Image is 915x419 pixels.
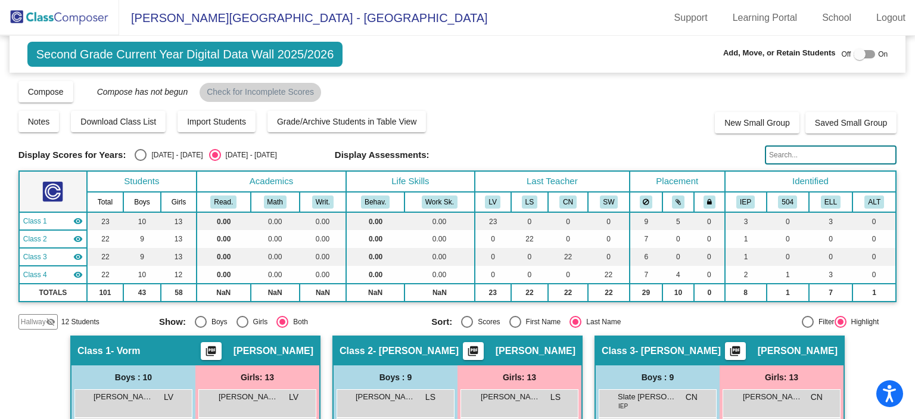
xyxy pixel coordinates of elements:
td: 0 [694,230,725,248]
td: 0.00 [197,248,251,266]
button: ELL [821,195,841,209]
div: Girls: 13 [195,365,319,389]
span: Add, Move, or Retain Students [723,47,836,59]
span: [PERSON_NAME] [219,391,278,403]
td: Sam Wilwerding - Wilwerding [19,266,87,284]
mat-icon: visibility [73,270,83,280]
button: LS [522,195,537,209]
td: 0 [588,212,630,230]
th: English Language Learner [809,192,852,212]
td: 22 [588,266,630,284]
td: 0 [694,266,725,284]
span: Display Assessments: [335,150,430,160]
span: LV [164,391,173,404]
td: 22 [548,284,588,302]
th: Keep with teacher [694,192,725,212]
td: 0 [852,230,896,248]
td: 9 [123,248,161,266]
td: 0.00 [251,248,300,266]
td: 22 [87,266,123,284]
button: Print Students Details [201,342,222,360]
span: Grade/Archive Students in Table View [277,117,417,126]
td: 0.00 [300,212,346,230]
td: 8 [725,284,767,302]
div: Boys : 10 [71,365,195,389]
td: 5 [662,212,694,230]
td: 0.00 [346,212,404,230]
td: 0.00 [197,230,251,248]
a: Learning Portal [723,8,807,27]
th: Alternate Assessment [852,192,896,212]
td: 1 [725,248,767,266]
span: Class 4 [23,269,47,280]
span: Download Class List [80,117,156,126]
td: 1 [767,284,809,302]
span: LV [289,391,298,404]
td: 0 [767,212,809,230]
div: Boys [207,316,228,327]
td: 6 [630,248,662,266]
td: 0 [662,248,694,266]
mat-chip: Check for Incomplete Scores [200,83,321,102]
td: 0 [767,248,809,266]
div: Scores [473,316,500,327]
button: ALT [864,195,884,209]
td: 0.00 [197,212,251,230]
button: Math [264,195,287,209]
button: Grade/Archive Students in Table View [267,111,427,132]
mat-icon: visibility [73,252,83,262]
button: Import Students [178,111,256,132]
td: NaN [197,284,251,302]
td: Christin Nielsen - Nielsen [19,248,87,266]
td: 0 [511,248,548,266]
td: 22 [548,248,588,266]
span: Second Grade Current Year Digital Data Wall 2025/2026 [27,42,343,67]
td: 58 [161,284,197,302]
td: 0.00 [404,212,475,230]
td: 9 [123,230,161,248]
span: [PERSON_NAME] [743,391,802,403]
mat-radio-group: Select an option [431,316,695,328]
th: Girls [161,192,197,212]
td: 7 [630,266,662,284]
span: Notes [28,117,50,126]
span: Sort: [431,316,452,327]
td: 0 [588,248,630,266]
td: NaN [251,284,300,302]
span: Slate [PERSON_NAME] [618,391,677,403]
td: 0.00 [404,266,475,284]
td: 2 [725,266,767,284]
input: Search... [765,145,897,165]
button: Work Sk. [422,195,457,209]
span: CN [811,391,823,404]
td: 0 [548,212,588,230]
td: 0 [852,266,896,284]
td: 0 [588,230,630,248]
td: 0 [548,230,588,248]
span: Class 1 [77,345,111,357]
span: Class 2 [23,234,47,244]
td: 3 [809,212,852,230]
td: TOTALS [19,284,87,302]
span: [PERSON_NAME][GEOGRAPHIC_DATA] - [GEOGRAPHIC_DATA] [119,8,488,27]
span: Class 2 [340,345,373,357]
div: Girls: 13 [720,365,844,389]
td: 10 [662,284,694,302]
span: 12 Students [61,316,99,327]
td: 0 [511,266,548,284]
td: Lindsey Vorm - Vorm [19,212,87,230]
td: 0.00 [346,266,404,284]
button: Print Students Details [463,342,484,360]
td: 43 [123,284,161,302]
span: - Vorm [111,345,140,357]
span: LS [425,391,435,404]
span: Compose [28,87,64,97]
td: 0.00 [300,266,346,284]
td: 0 [548,266,588,284]
td: 0 [809,230,852,248]
td: 7 [630,230,662,248]
span: On [878,49,888,60]
mat-radio-group: Select an option [135,149,276,161]
td: 0.00 [300,230,346,248]
button: Notes [18,111,60,132]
